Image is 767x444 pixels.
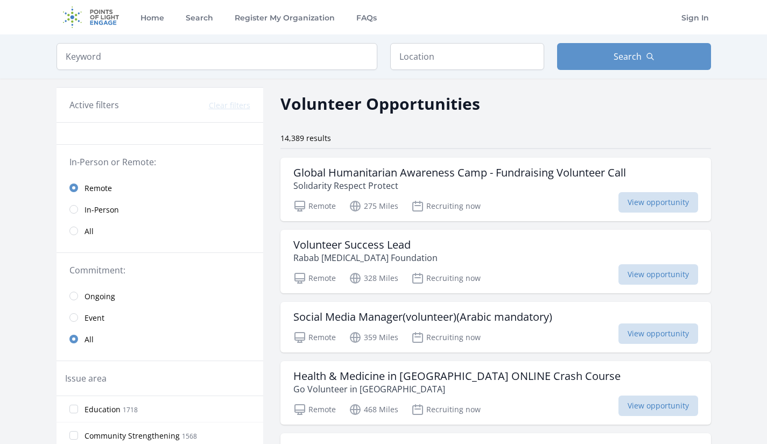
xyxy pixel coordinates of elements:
span: Ongoing [85,291,115,302]
a: Event [57,307,263,328]
a: All [57,220,263,242]
input: Location [390,43,544,70]
a: Social Media Manager(volunteer)(Arabic mandatory) Remote 359 Miles Recruiting now View opportunity [280,302,711,353]
input: Community Strengthening 1568 [69,431,78,440]
h3: Global Humanitarian Awareness Camp - Fundraising Volunteer Call [293,166,626,179]
h3: Health & Medicine in [GEOGRAPHIC_DATA] ONLINE Crash Course [293,370,621,383]
p: Remote [293,331,336,344]
span: View opportunity [618,323,698,344]
button: Search [557,43,711,70]
p: Solıdarity Respect Protect [293,179,626,192]
a: Volunteer Success Lead Rabab [MEDICAL_DATA] Foundation Remote 328 Miles Recruiting now View oppor... [280,230,711,293]
span: 14,389 results [280,133,331,143]
p: 275 Miles [349,200,398,213]
span: Search [614,50,642,63]
span: Event [85,313,104,323]
p: Recruiting now [411,403,481,416]
a: Health & Medicine in [GEOGRAPHIC_DATA] ONLINE Crash Course Go Volunteer in [GEOGRAPHIC_DATA] Remo... [280,361,711,425]
p: Remote [293,403,336,416]
legend: Commitment: [69,264,250,277]
p: Go Volunteer in [GEOGRAPHIC_DATA] [293,383,621,396]
p: Remote [293,272,336,285]
h3: Active filters [69,98,119,111]
a: Global Humanitarian Awareness Camp - Fundraising Volunteer Call Solıdarity Respect Protect Remote... [280,158,711,221]
span: Community Strengthening [85,431,180,441]
span: Education [85,404,121,415]
h3: Volunteer Success Lead [293,238,438,251]
p: Remote [293,200,336,213]
span: All [85,226,94,237]
a: Ongoing [57,285,263,307]
p: 468 Miles [349,403,398,416]
input: Keyword [57,43,377,70]
span: Remote [85,183,112,194]
p: 359 Miles [349,331,398,344]
span: View opportunity [618,192,698,213]
a: Remote [57,177,263,199]
span: All [85,334,94,345]
span: In-Person [85,205,119,215]
span: View opportunity [618,396,698,416]
a: All [57,328,263,350]
p: 328 Miles [349,272,398,285]
p: Recruiting now [411,200,481,213]
legend: In-Person or Remote: [69,156,250,168]
h3: Social Media Manager(volunteer)(Arabic mandatory) [293,311,552,323]
h2: Volunteer Opportunities [280,91,480,116]
span: 1568 [182,432,197,441]
p: Recruiting now [411,272,481,285]
span: 1718 [123,405,138,414]
p: Recruiting now [411,331,481,344]
legend: Issue area [65,372,107,385]
button: Clear filters [209,100,250,111]
span: View opportunity [618,264,698,285]
p: Rabab [MEDICAL_DATA] Foundation [293,251,438,264]
input: Education 1718 [69,405,78,413]
a: In-Person [57,199,263,220]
